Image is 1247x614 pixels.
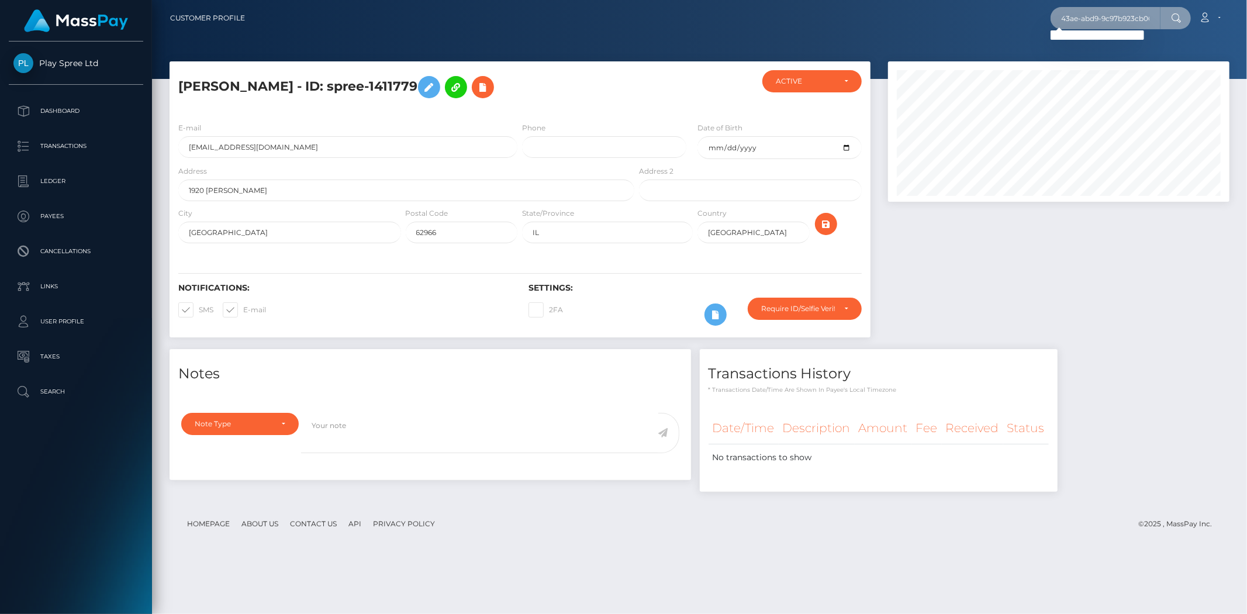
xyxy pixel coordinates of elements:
[697,123,742,133] label: Date of Birth
[237,515,283,533] a: About Us
[9,202,143,231] a: Payees
[709,385,1049,394] p: * Transactions date/time are shown in payee's local timezone
[170,6,245,30] a: Customer Profile
[178,302,213,318] label: SMS
[9,167,143,196] a: Ledger
[776,77,835,86] div: ACTIVE
[9,58,143,68] span: Play Spree Ltd
[178,166,207,177] label: Address
[912,412,942,444] th: Fee
[13,313,139,330] p: User Profile
[178,70,628,104] h5: [PERSON_NAME] - ID: spree-1411779
[13,102,139,120] p: Dashboard
[13,243,139,260] p: Cancellations
[522,208,574,219] label: State/Province
[9,132,143,161] a: Transactions
[344,515,366,533] a: API
[13,137,139,155] p: Transactions
[195,419,272,429] div: Note Type
[285,515,341,533] a: Contact Us
[639,166,673,177] label: Address 2
[709,444,1049,471] td: No transactions to show
[709,364,1049,384] h4: Transactions History
[522,123,545,133] label: Phone
[748,298,862,320] button: Require ID/Selfie Verification
[9,342,143,371] a: Taxes
[13,53,33,73] img: Play Spree Ltd
[9,377,143,406] a: Search
[697,208,727,219] label: Country
[24,9,128,32] img: MassPay Logo
[13,173,139,190] p: Ledger
[1138,518,1221,530] div: © 2025 , MassPay Inc.
[13,278,139,295] p: Links
[9,96,143,126] a: Dashboard
[368,515,440,533] a: Privacy Policy
[942,412,1003,444] th: Received
[178,364,682,384] h4: Notes
[779,412,855,444] th: Description
[406,208,448,219] label: Postal Code
[761,304,835,313] div: Require ID/Selfie Verification
[1051,7,1160,29] input: Search...
[223,302,266,318] label: E-mail
[178,208,192,219] label: City
[13,348,139,365] p: Taxes
[1003,412,1049,444] th: Status
[855,412,912,444] th: Amount
[9,237,143,266] a: Cancellations
[762,70,862,92] button: ACTIVE
[9,307,143,336] a: User Profile
[178,283,511,293] h6: Notifications:
[182,515,234,533] a: Homepage
[528,283,861,293] h6: Settings:
[178,123,201,133] label: E-mail
[709,412,779,444] th: Date/Time
[528,302,563,318] label: 2FA
[13,383,139,401] p: Search
[9,272,143,301] a: Links
[13,208,139,225] p: Payees
[181,413,299,435] button: Note Type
